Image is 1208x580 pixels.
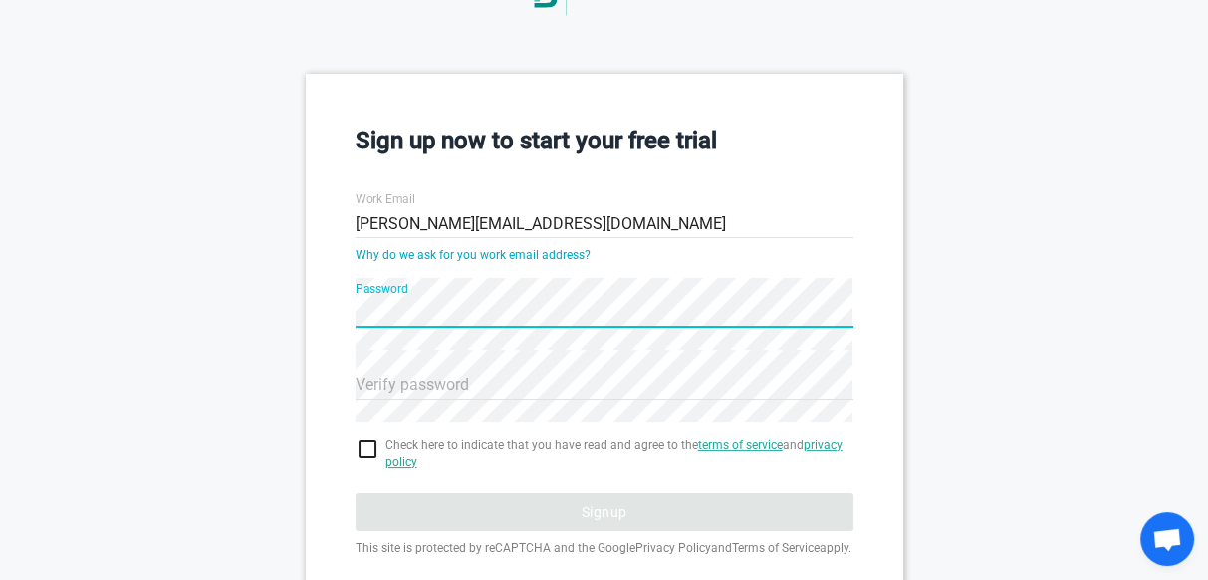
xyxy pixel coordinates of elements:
p: This site is protected by reCAPTCHA and the Google and apply. [356,539,853,557]
a: Privacy Policy [635,541,711,555]
a: privacy policy [385,438,843,469]
div: Open chat [1140,512,1194,566]
h3: Sign up now to start your free trial [356,124,853,157]
a: Terms of Service [732,541,820,555]
span: Check here to indicate that you have read and agree to the and [385,437,853,471]
a: Why do we ask for you work email address? [356,248,591,262]
a: terms of service [698,438,783,452]
button: Signup [356,493,853,531]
